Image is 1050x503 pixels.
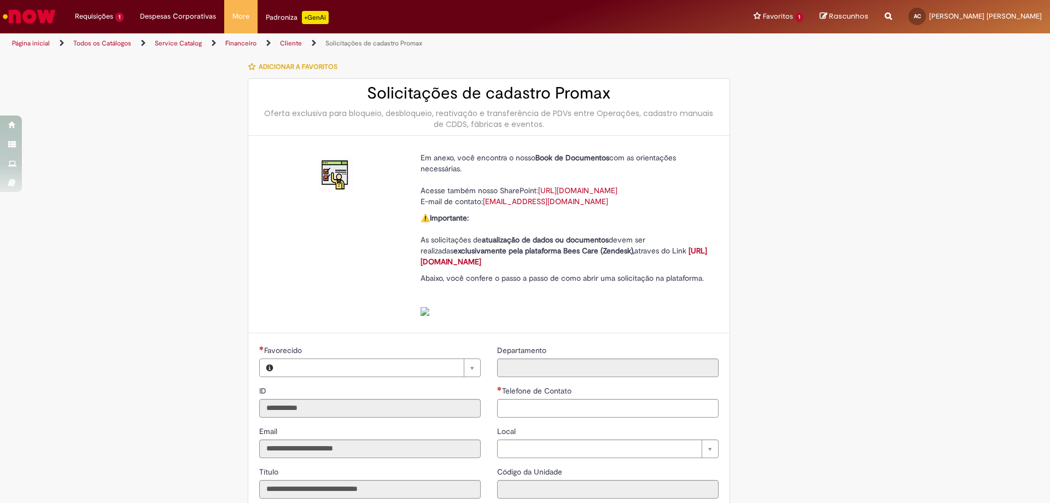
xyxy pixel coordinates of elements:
strong: Book de Documentos [535,153,609,163]
a: Service Catalog [155,39,202,48]
span: Somente leitura - Departamento [497,345,549,355]
span: Somente leitura - Email [259,426,279,436]
span: 1 [115,13,124,22]
span: 1 [795,13,803,22]
label: Somente leitura - Código da Unidade [497,466,564,477]
span: Local [497,426,518,436]
span: Requisições [75,11,113,22]
input: Código da Unidade [497,480,719,499]
span: Necessários [259,346,264,350]
input: Email [259,440,481,458]
a: Todos os Catálogos [73,39,131,48]
img: ServiceNow [1,5,57,27]
label: Somente leitura - ID [259,385,269,396]
input: Título [259,480,481,499]
span: Somente leitura - Título [259,467,281,477]
span: Rascunhos [829,11,868,21]
label: Somente leitura - Email [259,426,279,437]
span: Somente leitura - Código da Unidade [497,467,564,477]
div: Padroniza [266,11,329,24]
a: Solicitações de cadastro Promax [325,39,422,48]
p: Em anexo, você encontra o nosso com as orientações necessárias. Acesse também nosso SharePoint: E... [421,152,710,207]
img: Solicitações de cadastro Promax [318,158,353,193]
a: Limpar campo Favorecido [279,359,480,377]
span: Favoritos [763,11,793,22]
span: Somente leitura - ID [259,386,269,396]
strong: Importante: [430,213,469,223]
a: [URL][DOMAIN_NAME] [421,246,707,267]
a: Financeiro [225,39,256,48]
span: Adicionar a Favoritos [259,62,337,71]
span: Telefone de Contato [502,386,574,396]
strong: exclusivamente pela plataforma Bees Care (Zendesk), [453,246,634,256]
img: sys_attachment.do [421,307,429,316]
a: Rascunhos [820,11,868,22]
input: Telefone de Contato [497,399,719,418]
strong: atualização de dados ou documentos [482,235,609,245]
span: [PERSON_NAME] [PERSON_NAME] [929,11,1042,21]
span: Despesas Corporativas [140,11,216,22]
p: ⚠️ As solicitações de devem ser realizadas atraves do Link [421,212,710,267]
a: Limpar campo Local [497,440,719,458]
button: Favorecido, Visualizar este registro [260,359,279,377]
input: ID [259,399,481,418]
p: +GenAi [302,11,329,24]
label: Somente leitura - Departamento [497,345,549,356]
label: Somente leitura - Título [259,466,281,477]
span: More [232,11,249,22]
p: Abaixo, você confere o passo a passo de como abrir uma solicitação na plataforma. [421,273,710,316]
ul: Trilhas de página [8,33,692,54]
input: Departamento [497,359,719,377]
a: [URL][DOMAIN_NAME] [538,186,617,195]
a: Página inicial [12,39,50,48]
button: Adicionar a Favoritos [248,55,343,78]
div: Oferta exclusiva para bloqueio, desbloqueio, reativação e transferência de PDVs entre Operações, ... [259,108,719,130]
a: Cliente [280,39,302,48]
span: AC [914,13,921,20]
a: [EMAIL_ADDRESS][DOMAIN_NAME] [483,196,608,206]
h2: Solicitações de cadastro Promax [259,84,719,102]
span: Necessários - Favorecido [264,345,304,355]
span: Necessários [497,386,502,391]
